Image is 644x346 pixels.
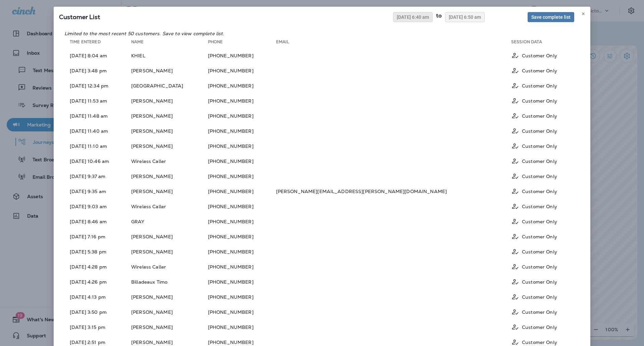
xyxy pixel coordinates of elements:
[131,39,208,47] th: Name
[511,293,574,301] div: Customer Only
[511,217,574,226] div: Customer Only
[522,264,557,270] p: Customer Only
[208,139,276,153] td: [PHONE_NUMBER]
[522,83,557,89] p: Customer Only
[208,169,276,183] td: [PHONE_NUMBER]
[511,97,574,105] div: Customer Only
[131,184,208,198] td: [PERSON_NAME]
[445,12,485,22] button: [DATE] 6:50 am
[393,12,433,22] button: [DATE] 6:40 am
[208,39,276,47] th: Phone
[511,157,574,165] div: Customer Only
[208,184,276,198] td: [PHONE_NUMBER]
[522,309,557,315] p: Customer Only
[208,245,276,258] td: [PHONE_NUMBER]
[64,245,131,258] td: [DATE] 5:38 pm
[131,169,208,183] td: [PERSON_NAME]
[59,13,100,21] span: SQL
[208,275,276,289] td: [PHONE_NUMBER]
[131,245,208,258] td: [PERSON_NAME]
[276,184,511,198] td: [PERSON_NAME][EMAIL_ADDRESS][PERSON_NAME][DOMAIN_NAME]
[449,15,481,19] span: [DATE] 6:50 am
[64,199,131,213] td: [DATE] 9:03 am
[511,187,574,195] div: Customer Only
[64,260,131,274] td: [DATE] 4:28 pm
[511,39,580,47] th: Session Data
[522,340,557,345] p: Customer Only
[131,230,208,243] td: [PERSON_NAME]
[64,94,131,108] td: [DATE] 11:53 am
[511,66,574,75] div: Customer Only
[64,49,131,62] td: [DATE] 8:04 am
[511,202,574,211] div: Customer Only
[131,260,208,274] td: Wireless Caller
[522,68,557,73] p: Customer Only
[511,263,574,271] div: Customer Only
[208,154,276,168] td: [PHONE_NUMBER]
[131,64,208,77] td: [PERSON_NAME]
[522,53,557,58] p: Customer Only
[131,94,208,108] td: [PERSON_NAME]
[208,230,276,243] td: [PHONE_NUMBER]
[511,278,574,286] div: Customer Only
[131,49,208,62] td: KHIEL
[64,64,131,77] td: [DATE] 3:48 pm
[511,247,574,256] div: Customer Only
[511,142,574,150] div: Customer Only
[522,143,557,149] p: Customer Only
[511,81,574,90] div: Customer Only
[208,260,276,274] td: [PHONE_NUMBER]
[522,234,557,239] p: Customer Only
[64,290,131,304] td: [DATE] 4:13 pm
[131,154,208,168] td: Wireless Caller
[531,15,571,19] span: Save complete list
[511,232,574,241] div: Customer Only
[64,39,131,47] th: Time Entered
[511,127,574,135] div: Customer Only
[64,154,131,168] td: [DATE] 10:46 am
[131,199,208,213] td: Wireless Caller
[64,124,131,138] td: [DATE] 11:40 am
[522,204,557,209] p: Customer Only
[208,215,276,228] td: [PHONE_NUMBER]
[522,98,557,104] p: Customer Only
[522,159,557,164] p: Customer Only
[131,79,208,93] td: [GEOGRAPHIC_DATA]
[64,109,131,123] td: [DATE] 11:48 am
[522,219,557,224] p: Customer Only
[131,139,208,153] td: [PERSON_NAME]
[208,49,276,62] td: [PHONE_NUMBER]
[208,109,276,123] td: [PHONE_NUMBER]
[528,12,574,22] button: Save complete list
[208,124,276,138] td: [PHONE_NUMBER]
[64,169,131,183] td: [DATE] 9:37 am
[208,79,276,93] td: [PHONE_NUMBER]
[522,128,557,134] p: Customer Only
[131,275,208,289] td: Billadeaux Timo
[208,94,276,108] td: [PHONE_NUMBER]
[131,320,208,334] td: [PERSON_NAME]
[522,189,557,194] p: Customer Only
[511,308,574,316] div: Customer Only
[522,325,557,330] p: Customer Only
[131,109,208,123] td: [PERSON_NAME]
[131,305,208,319] td: [PERSON_NAME]
[64,305,131,319] td: [DATE] 3:50 pm
[64,320,131,334] td: [DATE] 3:15 pm
[64,139,131,153] td: [DATE] 11:10 am
[131,290,208,304] td: [PERSON_NAME]
[208,320,276,334] td: [PHONE_NUMBER]
[511,51,574,60] div: Customer Only
[208,305,276,319] td: [PHONE_NUMBER]
[511,112,574,120] div: Customer Only
[208,64,276,77] td: [PHONE_NUMBER]
[522,279,557,285] p: Customer Only
[131,124,208,138] td: [PERSON_NAME]
[64,184,131,198] td: [DATE] 9:35 am
[208,199,276,213] td: [PHONE_NUMBER]
[397,15,429,19] span: [DATE] 6:40 am
[522,249,557,254] p: Customer Only
[511,323,574,331] div: Customer Only
[511,172,574,180] div: Customer Only
[522,174,557,179] p: Customer Only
